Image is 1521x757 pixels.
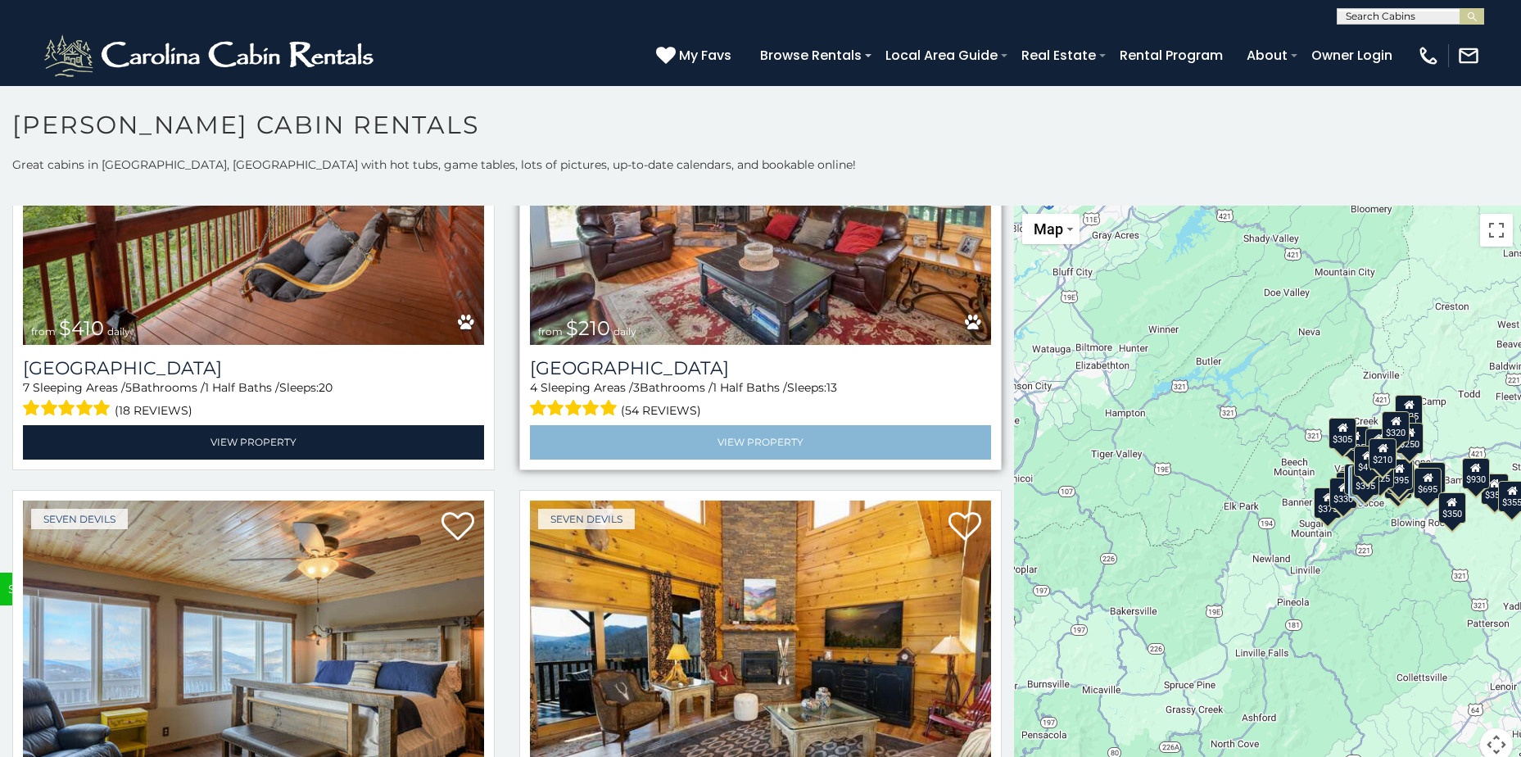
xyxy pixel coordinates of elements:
[530,379,991,421] div: Sleeping Areas / Bathrooms / Sleeps:
[1481,474,1509,505] div: $355
[1462,458,1490,489] div: $930
[1365,428,1393,460] div: $565
[613,325,636,338] span: daily
[530,357,991,379] a: [GEOGRAPHIC_DATA]
[566,316,610,340] span: $210
[1022,214,1080,244] button: Change map style
[1034,220,1063,238] span: Map
[1396,395,1424,426] div: $525
[1111,41,1231,70] a: Rental Program
[826,380,837,395] span: 13
[877,41,1006,70] a: Local Area Guide
[23,380,29,395] span: 7
[948,510,981,545] a: Add to favorites
[1417,44,1440,67] img: phone-regular-white.png
[23,425,484,459] a: View Property
[107,325,130,338] span: daily
[31,325,56,338] span: from
[23,357,484,379] h3: Mountainside Lodge
[1349,465,1378,498] div: $485
[1330,478,1358,509] div: $330
[23,379,484,421] div: Sleeping Areas / Bathrooms / Sleeps:
[530,425,991,459] a: View Property
[538,325,563,338] span: from
[319,380,333,395] span: 20
[1418,462,1446,493] div: $380
[1344,464,1372,495] div: $400
[125,380,132,395] span: 5
[441,510,474,545] a: Add to favorites
[1351,465,1379,496] div: $395
[1339,470,1367,501] div: $325
[538,509,635,529] a: Seven Devils
[1438,492,1466,524] div: $350
[1303,41,1401,70] a: Owner Login
[115,400,192,421] span: (18 reviews)
[1013,41,1104,70] a: Real Estate
[1369,438,1397,469] div: $210
[1480,214,1513,247] button: Toggle fullscreen view
[1386,459,1414,490] div: $395
[23,357,484,379] a: [GEOGRAPHIC_DATA]
[713,380,787,395] span: 1 Half Baths /
[656,45,736,66] a: My Favs
[1457,44,1480,67] img: mail-regular-white.png
[1415,468,1442,499] div: $695
[59,316,104,340] span: $410
[752,41,870,70] a: Browse Rentals
[1397,423,1424,454] div: $250
[31,509,128,529] a: Seven Devils
[530,357,991,379] h3: Willow Valley View
[1329,418,1357,449] div: $305
[1315,487,1342,519] div: $375
[1383,411,1410,442] div: $320
[41,31,381,80] img: White-1-2.png
[530,380,537,395] span: 4
[1354,446,1382,477] div: $410
[679,45,731,66] span: My Favs
[621,400,701,421] span: (54 reviews)
[205,380,279,395] span: 1 Half Baths /
[1238,41,1296,70] a: About
[633,380,640,395] span: 3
